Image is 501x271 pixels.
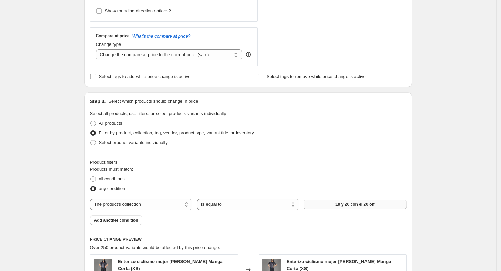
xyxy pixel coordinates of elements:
span: Products must match: [90,167,133,172]
span: Enterizo ciclismo mujer [PERSON_NAME] Manga Corta (XS) [118,259,222,271]
span: Add another condition [94,218,138,223]
span: Select tags to remove while price change is active [267,74,366,79]
span: Enterizo ciclismo mujer [PERSON_NAME] Manga Corta (XS) [287,259,391,271]
span: 19 y 20 con el 20 off [335,202,374,207]
span: Select tags to add while price change is active [99,74,191,79]
span: Filter by product, collection, tag, vendor, product type, variant title, or inventory [99,130,254,135]
span: all conditions [99,176,125,181]
button: What's the compare at price? [132,33,191,39]
div: Product filters [90,159,407,166]
span: any condition [99,186,126,191]
span: Select all products, use filters, or select products variants individually [90,111,226,116]
span: All products [99,121,122,126]
span: Over 250 product variants would be affected by this price change: [90,245,220,250]
p: Select which products should change in price [108,98,198,105]
span: Select product variants individually [99,140,168,145]
button: Add another condition [90,215,142,225]
span: Show rounding direction options? [105,8,171,13]
button: 19 y 20 con el 20 off [304,200,406,209]
div: help [245,51,252,58]
span: Change type [96,42,121,47]
h6: PRICE CHANGE PREVIEW [90,237,407,242]
h2: Step 3. [90,98,106,105]
h3: Compare at price [96,33,130,39]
